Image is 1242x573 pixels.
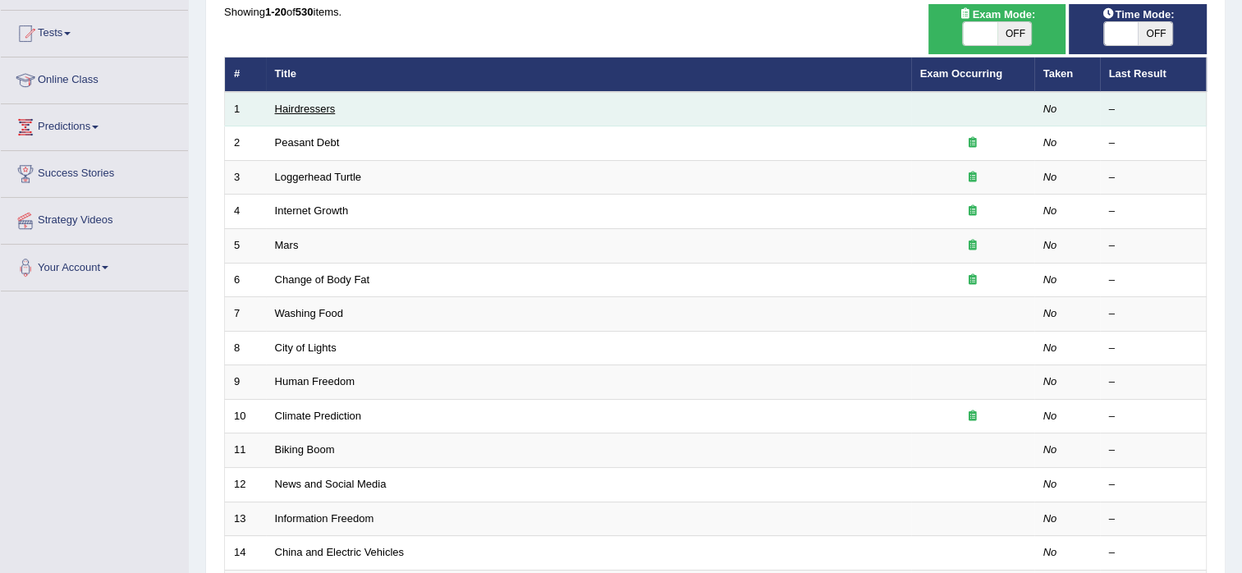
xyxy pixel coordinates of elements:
div: – [1109,204,1198,219]
div: – [1109,477,1198,493]
a: Strategy Videos [1,198,188,239]
div: – [1109,341,1198,356]
td: 12 [225,467,266,502]
td: 5 [225,229,266,264]
a: Peasant Debt [275,136,340,149]
td: 2 [225,126,266,161]
th: Title [266,57,911,92]
div: Exam occurring question [920,238,1025,254]
a: Exam Occurring [920,67,1002,80]
a: Tests [1,11,188,52]
a: Your Account [1,245,188,286]
div: – [1109,442,1198,458]
th: Last Result [1100,57,1207,92]
em: No [1043,273,1057,286]
b: 530 [296,6,314,18]
td: 11 [225,433,266,468]
span: Exam Mode: [952,6,1041,23]
a: Change of Body Fat [275,273,370,286]
div: Exam occurring question [920,135,1025,151]
a: Loggerhead Turtle [275,171,362,183]
td: 3 [225,160,266,195]
em: No [1043,375,1057,387]
div: Show exams occurring in exams [928,4,1066,54]
a: Online Class [1,57,188,99]
span: Time Mode: [1095,6,1180,23]
a: Predictions [1,104,188,145]
td: 10 [225,399,266,433]
th: # [225,57,266,92]
a: China and Electric Vehicles [275,546,405,558]
em: No [1043,410,1057,422]
em: No [1043,307,1057,319]
a: Washing Food [275,307,343,319]
td: 4 [225,195,266,229]
em: No [1043,171,1057,183]
div: – [1109,409,1198,424]
td: 1 [225,92,266,126]
div: Showing of items. [224,4,1207,20]
a: Information Freedom [275,512,374,525]
em: No [1043,478,1057,490]
div: – [1109,238,1198,254]
a: Biking Boom [275,443,335,456]
td: 8 [225,331,266,365]
a: Climate Prediction [275,410,362,422]
div: Exam occurring question [920,170,1025,186]
em: No [1043,443,1057,456]
div: Exam occurring question [920,273,1025,288]
th: Taken [1034,57,1100,92]
td: 14 [225,536,266,571]
div: Exam occurring question [920,409,1025,424]
em: No [1043,512,1057,525]
a: Internet Growth [275,204,349,217]
a: Hairdressers [275,103,336,115]
a: City of Lights [275,342,337,354]
div: – [1109,306,1198,322]
em: No [1043,136,1057,149]
a: Success Stories [1,151,188,192]
div: – [1109,102,1198,117]
em: No [1043,103,1057,115]
b: 1-20 [265,6,286,18]
em: No [1043,204,1057,217]
div: – [1109,545,1198,561]
div: – [1109,135,1198,151]
td: 13 [225,502,266,536]
em: No [1043,546,1057,558]
a: News and Social Media [275,478,387,490]
span: OFF [997,22,1032,45]
span: OFF [1138,22,1172,45]
div: Exam occurring question [920,204,1025,219]
em: No [1043,239,1057,251]
a: Human Freedom [275,375,355,387]
td: 6 [225,263,266,297]
div: – [1109,374,1198,390]
div: – [1109,511,1198,527]
a: Mars [275,239,299,251]
div: – [1109,273,1198,288]
td: 9 [225,365,266,400]
em: No [1043,342,1057,354]
td: 7 [225,297,266,332]
div: – [1109,170,1198,186]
